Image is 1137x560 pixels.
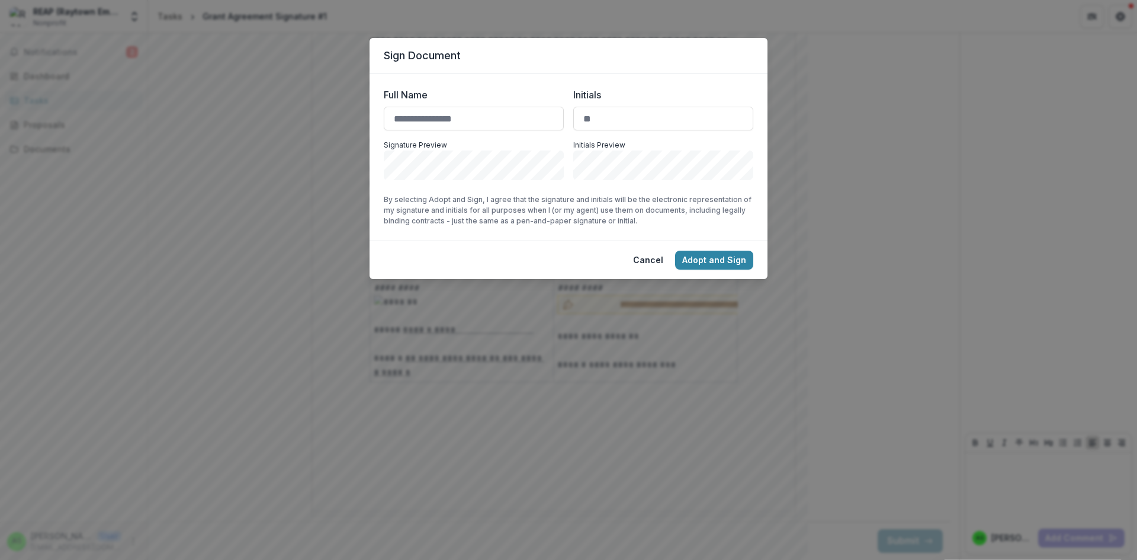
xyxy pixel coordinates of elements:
button: Adopt and Sign [675,251,753,270]
p: Signature Preview [384,140,564,151]
label: Initials [573,88,746,102]
p: By selecting Adopt and Sign, I agree that the signature and initials will be the electronic repre... [384,194,753,226]
button: Cancel [626,251,670,270]
label: Full Name [384,88,557,102]
p: Initials Preview [573,140,753,151]
header: Sign Document [370,38,767,73]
